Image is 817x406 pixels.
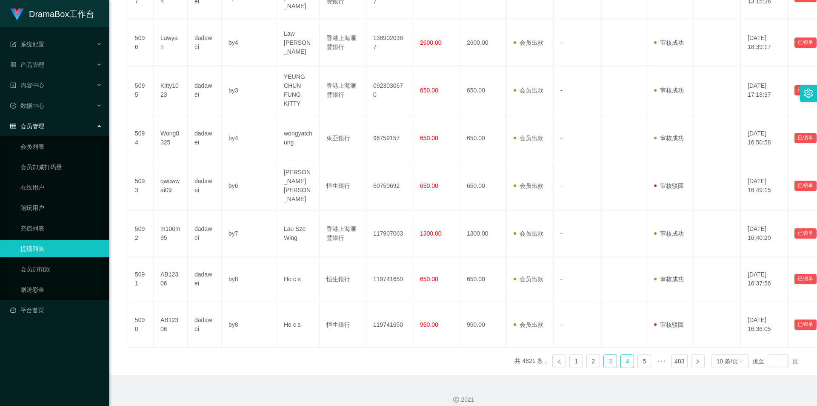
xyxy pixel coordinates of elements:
[320,66,366,115] td: 香港上海滙豐銀行
[20,199,102,216] a: 陪玩用户
[420,182,438,189] span: 650.00
[29,0,94,28] h1: DramaBox工作台
[320,211,366,256] td: 香港上海滙豐銀行
[637,354,651,368] li: 5
[20,240,102,257] a: 提现列表
[420,135,438,141] span: 650.00
[154,66,188,115] td: Kitty1023
[10,82,16,88] i: 图标: profile
[366,20,413,66] td: 1389020387
[570,355,583,368] a: 1
[514,135,543,141] span: 会员出款
[128,115,154,161] td: 5094
[20,261,102,278] a: 会员加扣款
[514,321,543,328] span: 会员出款
[794,37,817,48] button: 已锁单
[654,230,684,237] span: 审核成功
[366,302,413,348] td: 119741650
[460,161,507,211] td: 650.00
[420,276,438,282] span: 650.00
[654,135,684,141] span: 审核成功
[691,354,705,368] li: 下一页
[420,39,442,46] span: 2600.00
[794,133,817,143] button: 已锁单
[420,230,442,237] span: 1300.00
[116,395,810,404] div: 2021
[514,87,543,94] span: 会员出款
[154,302,188,348] td: AB12306
[366,211,413,256] td: 117907063
[741,20,788,66] td: [DATE] 18:39:17
[460,66,507,115] td: 650.00
[794,228,817,239] button: 已锁单
[460,211,507,256] td: 1300.00
[10,9,24,20] img: logo.9652507e.png
[741,211,788,256] td: [DATE] 16:40:29
[794,85,817,95] button: 已锁单
[460,115,507,161] td: 650.00
[514,182,543,189] span: 会员出款
[366,256,413,302] td: 119741650
[671,354,687,368] li: 483
[560,182,563,189] span: -
[277,211,320,256] td: Lau Sze Wing
[10,62,16,68] i: 图标: appstore-o
[188,161,222,211] td: dadawei
[557,359,562,364] i: 图标: left
[277,302,320,348] td: Ho c s
[654,321,684,328] span: 审核驳回
[741,161,788,211] td: [DATE] 16:49:15
[654,182,684,189] span: 审核驳回
[366,115,413,161] td: 96759157
[514,230,543,237] span: 会员出款
[654,354,668,368] span: •••
[128,211,154,256] td: 5092
[587,355,600,368] a: 2
[154,161,188,211] td: qwcwwai09
[10,123,16,129] i: 图标: table
[366,66,413,115] td: 0923030670
[741,302,788,348] td: [DATE] 16:36:05
[10,61,44,68] span: 产品管理
[154,115,188,161] td: Wong0325
[20,179,102,196] a: 在线用户
[717,355,738,368] div: 10 条/页
[560,276,563,282] span: -
[10,103,16,109] i: 图标: check-circle-o
[188,115,222,161] td: dadawei
[277,115,320,161] td: wongyatchung
[620,354,634,368] li: 4
[604,355,617,368] a: 3
[10,10,94,17] a: DramaBox工作台
[222,256,277,302] td: by8
[320,256,366,302] td: 恒生銀行
[222,115,277,161] td: by4
[460,20,507,66] td: 2600.00
[128,302,154,348] td: 5090
[560,135,563,141] span: -
[638,355,651,368] a: 5
[10,41,44,48] span: 系统配置
[654,39,684,46] span: 审核成功
[453,397,459,403] i: 图标: copyright
[128,66,154,115] td: 5095
[654,276,684,282] span: 审核成功
[222,20,277,66] td: by4
[128,20,154,66] td: 5096
[277,161,320,211] td: [PERSON_NAME] [PERSON_NAME]
[320,302,366,348] td: 恒生銀行
[222,302,277,348] td: by8
[794,320,817,330] button: 已锁单
[552,354,566,368] li: 上一页
[569,354,583,368] li: 1
[20,138,102,155] a: 会员列表
[188,20,222,66] td: dadawei
[460,302,507,348] td: 950.00
[188,211,222,256] td: dadawei
[560,230,563,237] span: -
[794,181,817,191] button: 已锁单
[20,158,102,176] a: 会员加减打码量
[420,321,438,328] span: 950.00
[741,115,788,161] td: [DATE] 16:50:58
[128,256,154,302] td: 5091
